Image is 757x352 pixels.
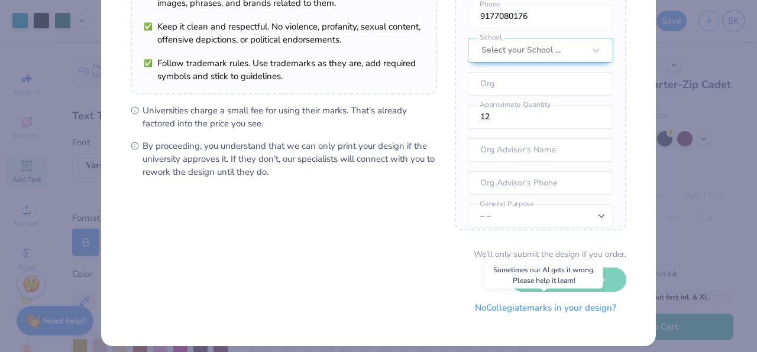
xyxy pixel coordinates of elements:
[468,105,613,129] input: Approximate Quantity
[468,5,613,28] input: Phone
[465,296,626,320] button: NoCollegiatemarks in your design?
[143,104,437,130] span: Universities charge a small fee for using their marks. That’s already factored into the price you...
[468,171,613,195] input: Org Advisor's Phone
[485,262,603,289] div: Sometimes our AI gets it wrong. Please help it learn!
[474,248,626,260] div: We’ll only submit the design if you order.
[468,138,613,162] input: Org Advisor's Name
[144,57,424,83] li: Follow trademark rules. Use trademarks as they are, add required symbols and stick to guidelines.
[143,139,437,178] span: By proceeding, you understand that we can only print your design if the university approves it. I...
[144,20,424,46] li: Keep it clean and respectful. No violence, profanity, sexual content, offensive depictions, or po...
[468,72,613,96] input: Org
